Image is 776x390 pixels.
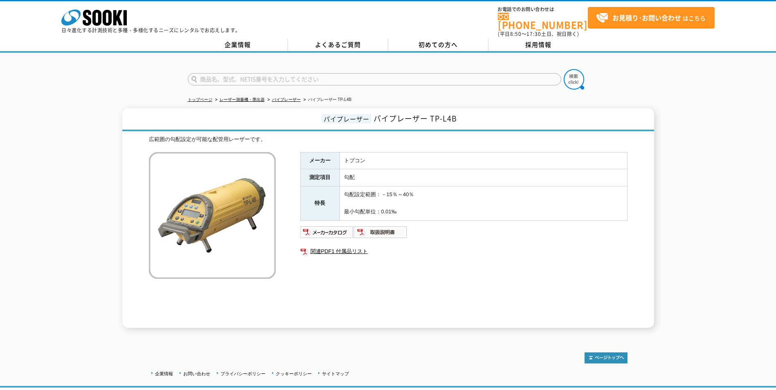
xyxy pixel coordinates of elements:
img: 取扱説明書 [354,226,407,239]
span: 8:50 [510,30,522,38]
td: 勾配設定範囲：－15％～40％ 最小勾配単位：0.01‰ [340,186,627,220]
a: レーザー測量機・墨出器 [220,97,265,102]
img: btn_search.png [564,69,584,90]
a: 企業情報 [155,371,173,376]
th: 特長 [300,186,340,220]
a: [PHONE_NUMBER] [498,13,588,29]
img: トップページへ [585,352,628,363]
a: サイトマップ [322,371,349,376]
a: 関連PDF1 付属品リスト [300,246,628,257]
th: 測定項目 [300,169,340,186]
a: 企業情報 [188,39,288,51]
td: トプコン [340,152,627,169]
a: よくあるご質問 [288,39,388,51]
span: パイプレーザー TP-L4B [373,113,457,124]
span: (平日 ～ 土日、祝日除く) [498,30,579,38]
a: お見積り･お問い合わせはこちら [588,7,715,29]
a: プライバシーポリシー [220,371,265,376]
img: パイプレーザー TP-L4B [149,152,276,279]
span: 17:30 [526,30,541,38]
a: お問い合わせ [183,371,210,376]
a: 採用情報 [488,39,589,51]
td: 勾配 [340,169,627,186]
a: 取扱説明書 [354,231,407,237]
p: 日々進化する計測技術と多種・多様化するニーズにレンタルでお応えします。 [61,28,241,33]
a: クッキーポリシー [276,371,312,376]
a: メーカーカタログ [300,231,354,237]
div: 広範囲の勾配設定が可能な配管用レーザーです。 [149,135,628,144]
a: パイプレーザー [272,97,301,102]
img: メーカーカタログ [300,226,354,239]
span: 初めての方へ [418,40,458,49]
a: 初めての方へ [388,39,488,51]
li: パイプレーザー TP-L4B [302,96,352,104]
th: メーカー [300,152,340,169]
span: はこちら [596,12,706,24]
span: お電話でのお問い合わせは [498,7,588,12]
span: パイプレーザー [322,114,371,123]
strong: お見積り･お問い合わせ [612,13,681,22]
input: 商品名、型式、NETIS番号を入力してください [188,73,561,85]
a: トップページ [188,97,212,102]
